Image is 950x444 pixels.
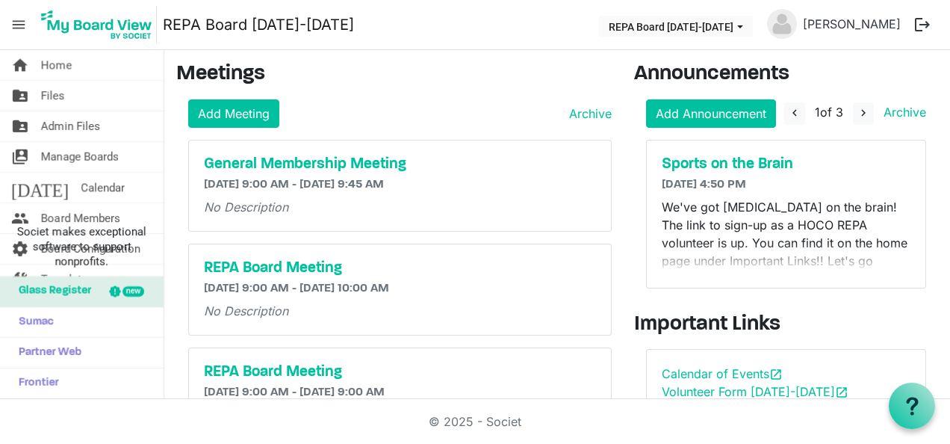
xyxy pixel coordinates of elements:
[11,277,91,306] span: Glass Register
[662,366,783,381] a: Calendar of Eventsopen_in_new
[41,142,119,172] span: Manage Boards
[163,10,354,40] a: REPA Board [DATE]-[DATE]
[634,312,939,338] h3: Important Links
[815,105,820,120] span: 1
[11,50,29,80] span: home
[204,363,596,381] a: REPA Board Meeting
[878,105,926,120] a: Archive
[41,81,65,111] span: Files
[204,259,596,277] a: REPA Board Meeting
[41,50,72,80] span: Home
[11,173,69,203] span: [DATE]
[11,338,81,368] span: Partner Web
[11,142,29,172] span: switch_account
[784,102,805,125] button: navigate_before
[4,10,33,39] span: menu
[797,9,907,39] a: [PERSON_NAME]
[599,16,753,37] button: REPA Board 2025-2026 dropdownbutton
[857,106,870,120] span: navigate_next
[662,155,911,173] a: Sports on the Brain
[835,386,848,399] span: open_in_new
[662,384,848,399] a: Volunteer Form [DATE]-[DATE]open_in_new
[767,9,797,39] img: no-profile-picture.svg
[204,198,596,216] p: No Description
[37,6,163,43] a: My Board View Logo
[204,386,596,400] h6: [DATE] 9:00 AM - [DATE] 9:00 AM
[429,414,521,429] a: © 2025 - Societ
[11,81,29,111] span: folder_shared
[41,203,120,233] span: Board Members
[41,111,100,141] span: Admin Files
[204,155,596,173] a: General Membership Meeting
[37,6,157,43] img: My Board View Logo
[204,282,596,296] h6: [DATE] 9:00 AM - [DATE] 10:00 AM
[815,105,843,120] span: of 3
[769,368,783,381] span: open_in_new
[7,224,157,269] span: Societ makes exceptional software to support nonprofits.
[662,198,911,288] p: We've got [MEDICAL_DATA] on the brain! The link to sign-up as a HOCO REPA volunteer is up. You ca...
[646,99,776,128] a: Add Announcement
[122,286,144,297] div: new
[563,105,612,123] a: Archive
[907,9,938,40] button: logout
[188,99,279,128] a: Add Meeting
[853,102,874,125] button: navigate_next
[176,62,612,87] h3: Meetings
[204,178,596,192] h6: [DATE] 9:00 AM - [DATE] 9:45 AM
[11,369,59,398] span: Frontier
[11,203,29,233] span: people
[662,179,746,191] span: [DATE] 4:50 PM
[788,106,801,120] span: navigate_before
[634,62,939,87] h3: Announcements
[81,173,125,203] span: Calendar
[11,307,54,337] span: Sumac
[204,302,596,320] p: No Description
[11,111,29,141] span: folder_shared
